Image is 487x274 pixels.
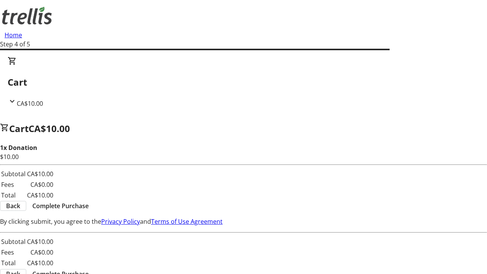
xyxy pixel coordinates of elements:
td: Total [1,190,26,200]
span: CA$10.00 [17,99,43,108]
td: Fees [1,247,26,257]
button: Complete Purchase [26,201,95,210]
span: Back [6,201,20,210]
td: Total [1,258,26,268]
td: Fees [1,180,26,190]
td: CA$0.00 [27,247,54,257]
td: CA$10.00 [27,190,54,200]
span: Cart [9,122,29,135]
a: Terms of Use Agreement [151,217,223,226]
td: CA$10.00 [27,258,54,268]
td: CA$10.00 [27,169,54,179]
span: CA$10.00 [29,122,70,135]
span: Complete Purchase [32,201,89,210]
h2: Cart [8,75,479,89]
td: CA$0.00 [27,180,54,190]
td: Subtotal [1,169,26,179]
td: CA$10.00 [27,237,54,247]
div: CartCA$10.00 [8,56,479,108]
a: Privacy Policy [101,217,140,226]
td: Subtotal [1,237,26,247]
